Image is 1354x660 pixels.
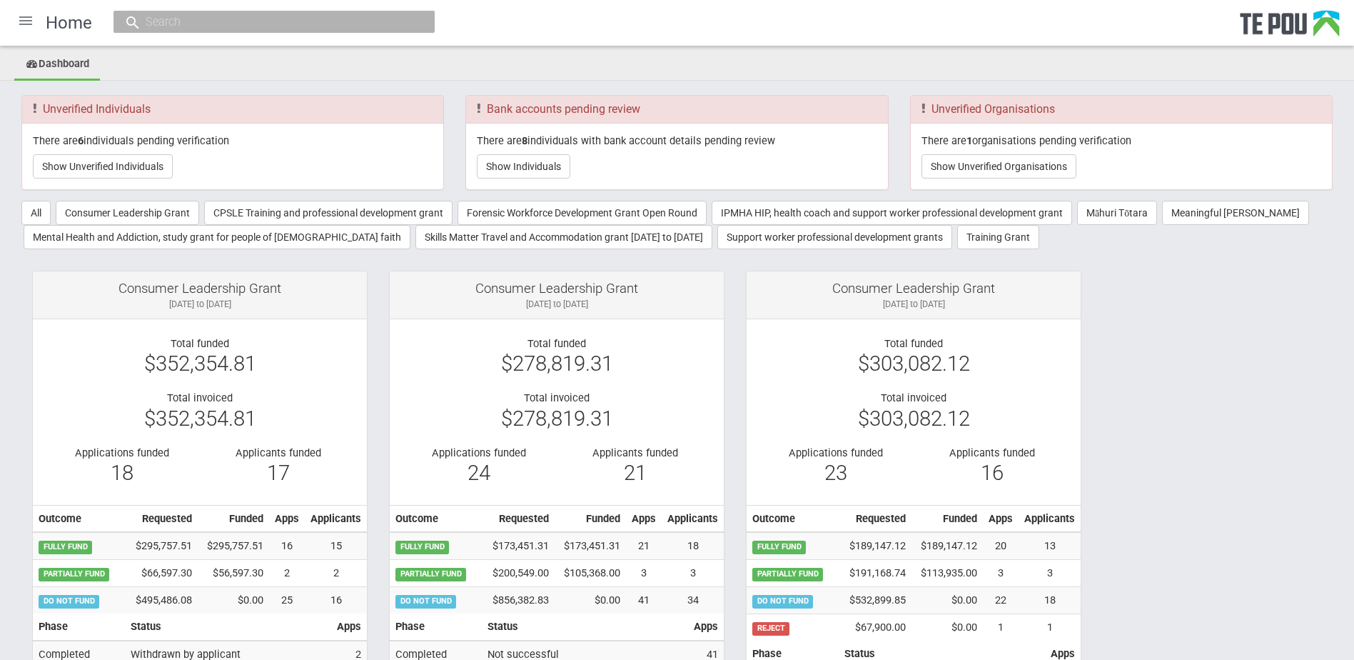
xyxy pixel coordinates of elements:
[752,568,823,581] span: PARTIALLY FUND
[555,587,626,614] td: $0.00
[837,614,911,641] td: $67,900.00
[39,595,99,608] span: DO NOT FUND
[757,282,1070,295] div: Consumer Leadership Grant
[44,337,356,350] div: Total funded
[480,560,555,587] td: $200,549.00
[33,505,123,532] th: Outcome
[14,49,100,81] a: Dashboard
[480,505,555,532] th: Requested
[1019,505,1081,532] th: Applicants
[1162,201,1309,225] button: Meaningful [PERSON_NAME]
[400,412,713,425] div: $278,819.31
[768,446,903,459] div: Applications funded
[752,595,813,608] span: DO NOT FUND
[757,357,1070,370] div: $303,082.12
[204,201,453,225] button: CPSLE Training and professional development grant
[56,201,199,225] button: Consumer Leadership Grant
[123,505,198,532] th: Requested
[1019,614,1081,641] td: 1
[983,587,1019,614] td: 22
[39,568,109,581] span: PARTIALLY FUND
[125,614,331,641] th: Status
[44,282,356,295] div: Consumer Leadership Grant
[269,532,305,559] td: 16
[555,532,626,559] td: $173,451.31
[24,225,410,249] button: Mental Health and Addiction, study grant for people of [DEMOGRAPHIC_DATA] faith
[395,541,449,554] span: FULLY FUND
[305,587,367,614] td: 16
[567,466,702,479] div: 21
[837,532,911,559] td: $189,147.12
[477,134,876,147] p: There are individuals with bank account details pending review
[983,532,1019,559] td: 20
[983,505,1019,532] th: Apps
[757,298,1070,311] div: [DATE] to [DATE]
[123,560,198,587] td: $66,597.30
[411,466,546,479] div: 24
[1077,201,1157,225] button: Māhuri Tōtara
[837,560,911,587] td: $191,168.74
[626,532,662,559] td: 21
[123,587,198,614] td: $495,486.08
[757,412,1070,425] div: $303,082.12
[983,614,1019,641] td: 1
[747,505,837,532] th: Outcome
[123,532,198,559] td: $295,757.51
[33,134,433,147] p: There are individuals pending verification
[662,560,724,587] td: 3
[1019,587,1081,614] td: 18
[411,446,546,459] div: Applications funded
[752,622,789,635] span: REJECT
[477,103,876,116] h3: Bank accounts pending review
[757,337,1070,350] div: Total funded
[33,154,173,179] button: Show Unverified Individuals
[911,532,983,559] td: $189,147.12
[983,560,1019,587] td: 3
[522,134,527,147] b: 8
[921,154,1076,179] button: Show Unverified Organisations
[44,357,356,370] div: $352,354.81
[458,201,707,225] button: Forensic Workforce Development Grant Open Round
[269,560,305,587] td: 2
[198,587,269,614] td: $0.00
[911,614,983,641] td: $0.00
[966,134,972,147] b: 1
[44,391,356,404] div: Total invoiced
[21,201,51,225] button: All
[39,541,92,554] span: FULLY FUND
[78,134,84,147] b: 6
[400,391,713,404] div: Total invoiced
[662,505,724,532] th: Applicants
[33,614,125,641] th: Phase
[400,298,713,311] div: [DATE] to [DATE]
[395,595,456,608] span: DO NOT FUND
[626,587,662,614] td: 41
[911,587,983,614] td: $0.00
[482,614,688,641] th: Status
[54,466,189,479] div: 18
[567,446,702,459] div: Applicants funded
[662,587,724,614] td: 34
[211,446,345,459] div: Applicants funded
[305,532,367,559] td: 15
[198,532,269,559] td: $295,757.51
[1019,532,1081,559] td: 13
[555,505,626,532] th: Funded
[415,225,712,249] button: Skills Matter Travel and Accommodation grant [DATE] to [DATE]
[712,201,1072,225] button: IPMHA HIP, health coach and support worker professional development grant
[911,560,983,587] td: $113,935.00
[717,225,952,249] button: Support worker professional development grants
[555,560,626,587] td: $105,368.00
[837,505,911,532] th: Requested
[305,560,367,587] td: 2
[198,560,269,587] td: $56,597.30
[921,134,1321,147] p: There are organisations pending verification
[837,587,911,614] td: $532,899.85
[688,614,724,641] th: Apps
[44,298,356,311] div: [DATE] to [DATE]
[141,14,393,29] input: Search
[44,412,356,425] div: $352,354.81
[395,568,466,581] span: PARTIALLY FUND
[305,505,367,532] th: Applicants
[54,446,189,459] div: Applications funded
